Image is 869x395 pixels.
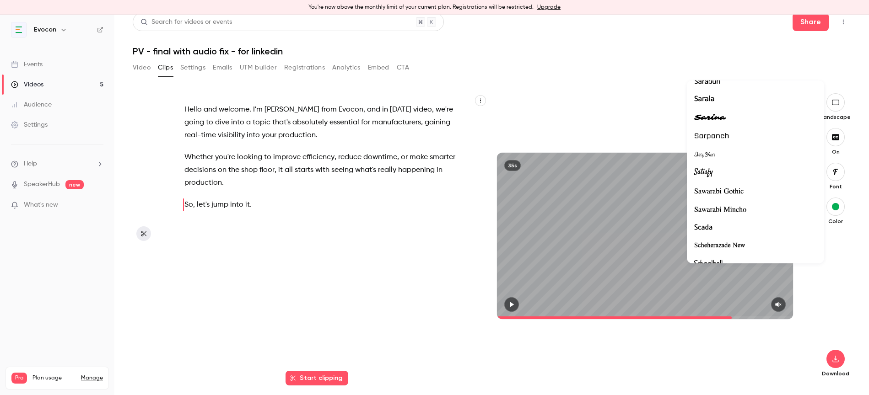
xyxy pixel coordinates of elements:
span: Sarala [694,94,714,106]
span: Sassy Frass [694,149,715,160]
span: Sarabun [694,75,720,87]
span: Schoolbell [694,258,723,270]
span: Scada [694,222,712,234]
span: Sawarabi Gothic [694,185,744,197]
span: Sarpanch [694,130,729,142]
span: Satisfy [694,167,713,179]
span: Sarina [694,112,726,124]
span: Sawarabi Mincho [694,203,746,215]
span: Scheherazade New [694,240,745,252]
